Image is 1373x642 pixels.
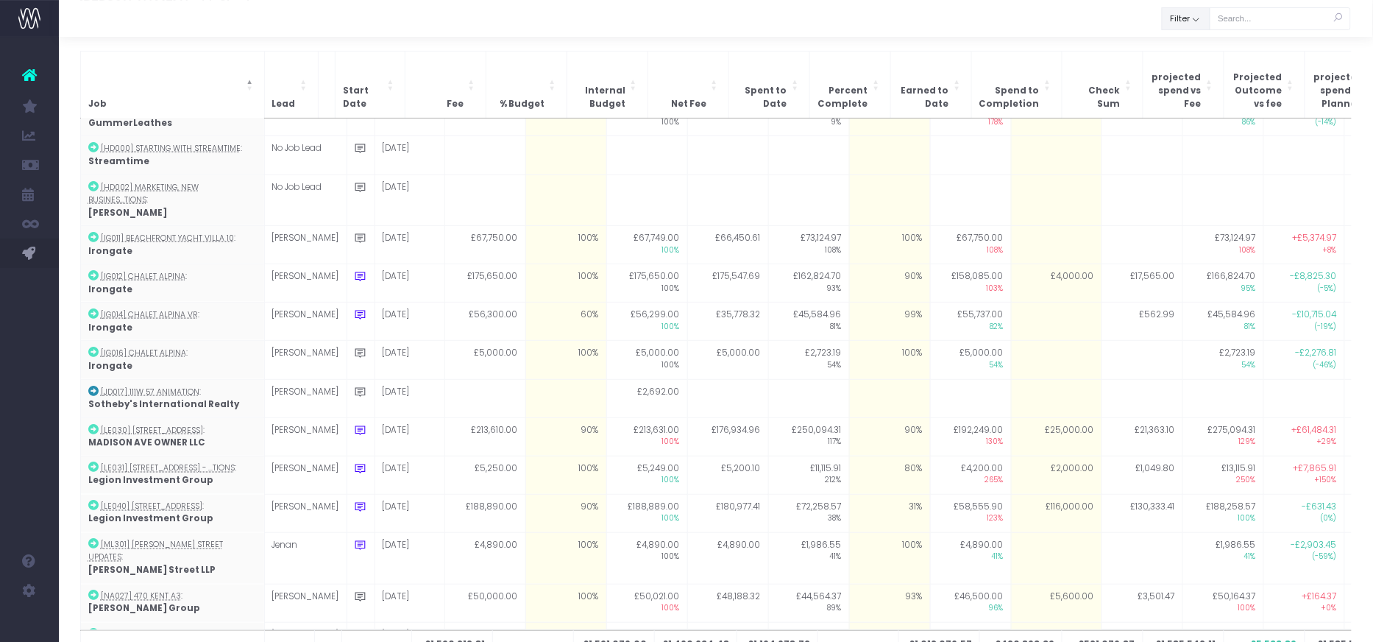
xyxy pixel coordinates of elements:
td: £1,986.55 [768,532,849,584]
strong: Sotheby's International Realty [88,398,239,410]
span: 100% [614,475,680,486]
span: Percent Complete [817,85,868,110]
td: £213,610.00 [444,417,525,456]
td: : [80,379,264,417]
td: [DATE] [375,417,444,456]
abbr: [LE031] 1122 Madison Avenue - Illustrations [101,463,235,474]
td: £562.99 [1101,303,1182,341]
td: 100% [849,226,930,264]
td: £50,000.00 [444,584,525,622]
abbr: [LE040] 550 West 21st Street [101,501,202,512]
td: £45,584.96 [768,303,849,341]
th: Internal Budget: Activate to sort: Activate to sort [567,51,648,118]
td: £46,500.00 [930,584,1011,622]
span: 95% [1191,283,1256,294]
td: £17,565.00 [1101,264,1182,303]
span: 108% [1191,245,1256,256]
span: 41% [938,551,1004,562]
span: % Budget [500,98,544,111]
td: [PERSON_NAME] [264,303,347,341]
td: : [80,341,264,379]
strong: MADISON AVE OWNER LLC [88,437,205,448]
td: £5,000.00 [606,341,687,379]
td: £158,085.00 [930,264,1011,303]
span: Earned to Date [898,85,949,110]
abbr: [LE030] 1122 Madison Avenue [101,425,203,436]
td: 90% [849,264,930,303]
input: Search... [1210,7,1351,30]
span: 89% [776,603,842,614]
span: 100% [1191,513,1256,524]
abbr: [IG011] Beachfront Yacht Villa 10 [101,233,234,244]
strong: Irongate [88,245,132,257]
abbr: [ML301] Besson Street Updates [88,540,223,564]
span: 100% [614,322,680,333]
span: (0%) [1271,513,1337,524]
span: 38% [776,513,842,524]
td: £162,824.70 [768,264,849,303]
span: 100% [614,245,680,256]
td: £67,749.00 [606,226,687,264]
span: 9% [776,117,842,128]
th: Spend to Completion: Activate to sort: Activate to sort [971,51,1062,118]
strong: [PERSON_NAME] Group [88,603,200,615]
td: £11,115.91 [768,456,849,494]
span: Internal Budget [575,85,625,110]
td: 93% [849,584,930,622]
span: Job [88,98,107,111]
td: £166,824.70 [1182,264,1263,303]
span: Projected Outcome vs fee [1232,71,1282,110]
td: £176,934.96 [687,417,768,456]
span: (-46%) [1271,360,1337,371]
td: 90% [525,417,606,456]
td: £5,000.00 [444,341,525,379]
th: Net Fee: Activate to sort: Activate to sort [648,51,728,118]
td: £56,300.00 [444,303,525,341]
strong: Legion Investment Group [88,475,213,487]
span: +£13,035.59 [1288,629,1337,642]
td: No Job Lead [264,174,347,226]
td: £67,750.00 [444,226,525,264]
td: [PERSON_NAME] [264,494,347,532]
abbr: [NA027] 470 Kent A3 [101,591,181,602]
td: [DATE] [375,456,444,494]
td: £188,258.57 [1182,494,1263,532]
td: : [80,174,264,226]
th: Spent to Date: Activate to sort: Activate to sort [728,51,809,118]
th: % Budget: Activate to sort: Activate to sort [486,51,567,118]
td: £116,000.00 [1011,494,1101,532]
span: 250% [1191,475,1256,486]
td: £4,890.00 [687,532,768,584]
td: 60% [525,303,606,341]
span: 123% [938,513,1004,524]
span: Spend to Completion [979,85,1040,110]
abbr: [HD000] Starting with Streamtime [101,143,241,154]
td: [DATE] [375,584,444,622]
td: £4,890.00 [444,532,525,584]
td: £67,750.00 [930,226,1011,264]
span: 81% [776,322,842,333]
td: £50,021.00 [606,584,687,622]
span: 265% [938,475,1004,486]
td: 100% [525,456,606,494]
td: £25,000.00 [1011,417,1101,456]
span: 100% [1191,603,1256,614]
span: -£10,715.04 [1293,308,1337,322]
td: 80% [849,456,930,494]
td: £213,631.00 [606,417,687,456]
td: : [80,584,264,622]
td: : [80,532,264,584]
span: 103% [938,283,1004,294]
td: £175,650.00 [606,264,687,303]
span: projected spend vs Fee [1151,71,1202,110]
td: £250,094.31 [768,417,849,456]
th: Fee: Activate to sort: Activate to sort [405,51,486,118]
span: -£2,276.81 [1296,347,1337,360]
td: [DATE] [375,303,444,341]
td: £2,000.00 [1011,456,1101,494]
span: 100% [614,603,680,614]
span: 41% [1191,551,1256,562]
td: : [80,456,264,494]
td: 31% [849,494,930,532]
td: [PERSON_NAME] [264,264,347,303]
